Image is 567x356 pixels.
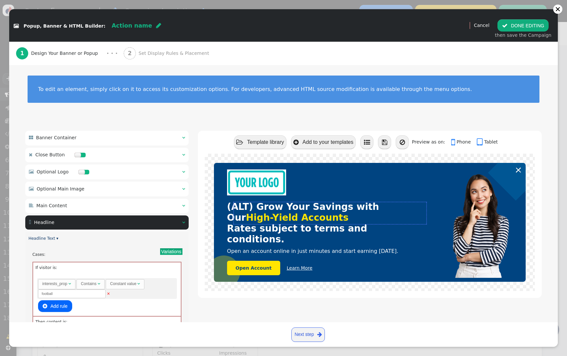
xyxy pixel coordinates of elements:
[137,282,140,286] span: 
[43,303,47,309] span: 
[37,169,69,174] span: Optional Logo
[378,135,391,149] button: 
[451,139,475,145] a: Phone
[236,139,243,145] span: 
[451,138,456,147] span: 
[474,23,489,28] a: Cancel
[34,220,54,225] span: Headline
[291,327,325,342] a: Next step
[412,139,450,145] span: Preview as on:
[36,203,67,208] span: Main Content
[110,281,136,287] div: Constant value
[42,281,67,287] div: interests_prop
[495,32,551,39] div: then save the Campaign
[382,139,387,145] span: 
[227,223,367,245] font: Rates subject to terms and conditions.
[364,139,370,145] span: 
[396,135,409,149] button: 
[246,212,348,223] span: High-Yield Accounts
[98,282,100,286] span: 
[33,262,181,316] div: If visitor is:
[182,187,185,191] span: 
[38,86,529,92] div: To edit an element, simply click on it to access its customization options. For developers, advan...
[360,135,373,149] button: 
[317,330,322,339] span: 
[182,135,185,140] span: 
[107,49,117,58] div: · · ·
[227,169,286,195] img: Bank Logo
[38,300,72,312] button: Add rule
[69,282,71,286] span: 
[400,139,405,145] span: 
[234,135,286,149] button: Template library
[182,203,185,208] span: 
[138,50,212,57] span: Set Display Rules & Placement
[156,23,161,29] span: 
[16,42,124,65] a: 1 Design Your Banner or Popup · · ·
[107,291,110,296] a: ×
[227,248,398,254] font: Open an account online in just minutes and start earning [DATE].
[14,24,19,28] span: 
[236,265,272,271] font: Open Account
[29,236,58,241] a: Headline Text ▾
[452,174,513,278] img: Banking Image
[32,252,182,257] div: Cases:
[37,186,84,191] span: Optional Main Image
[29,203,33,208] span: 
[182,220,185,225] span: 
[182,152,185,157] span: 
[29,220,31,225] span:  
[112,22,152,29] span: Action name
[124,42,224,65] a: 2 Set Display Rules & Placement
[35,152,65,157] span: Close Button
[81,281,96,287] div: Contains
[287,265,312,271] a: Learn More
[227,201,379,223] font: (ALT) Grow Your Savings with Our
[24,23,106,29] span: Popup, Banner & HTML Builder:
[497,19,549,31] button: DONE EDITING
[477,138,484,147] span: 
[293,139,299,145] span: 
[31,50,101,57] span: Design Your Banner or Popup
[20,50,24,56] b: 1
[29,187,34,191] span: 
[128,50,132,56] b: 2
[502,23,508,28] span: 
[36,135,76,140] span: Banner Container
[182,169,185,174] span: 
[227,261,280,275] a: Open Account
[477,139,498,145] a: Tablet
[160,248,182,255] button: Variations
[29,169,34,174] span: 
[29,135,33,140] span: 
[291,135,356,149] button: Add to your templates
[29,152,32,157] span: 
